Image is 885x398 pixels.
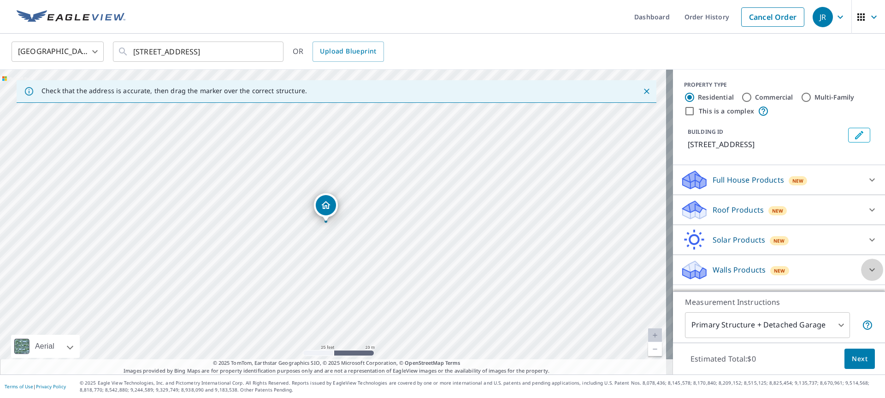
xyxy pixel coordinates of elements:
[862,320,873,331] span: Your report will include the primary structure and a detached garage if one exists.
[313,42,383,62] a: Upload Blueprint
[688,139,844,150] p: [STREET_ADDRESS]
[713,204,764,215] p: Roof Products
[293,42,384,62] div: OR
[684,81,874,89] div: PROPERTY TYPE
[680,229,878,251] div: Solar ProductsNew
[648,342,662,356] a: Current Level 20, Zoom Out
[685,312,850,338] div: Primary Structure + Detached Garage
[688,128,723,136] p: BUILDING ID
[641,85,653,97] button: Close
[5,383,33,390] a: Terms of Use
[699,107,754,116] label: This is a complex
[813,7,833,27] div: JR
[17,10,125,24] img: EV Logo
[774,267,785,274] span: New
[792,177,804,184] span: New
[36,383,66,390] a: Privacy Policy
[314,193,338,222] div: Dropped pin, building 1, Residential property, 6104 Spicewood Ave Florence, KY 41042
[445,359,460,366] a: Terms
[133,39,265,65] input: Search by address or latitude-longitude
[773,237,785,244] span: New
[852,353,867,365] span: Next
[680,169,878,191] div: Full House ProductsNew
[844,349,875,369] button: Next
[848,128,870,143] button: Edit building 1
[11,335,80,358] div: Aerial
[405,359,443,366] a: OpenStreetMap
[755,93,793,102] label: Commercial
[772,207,784,214] span: New
[814,93,855,102] label: Multi-Family
[680,259,878,281] div: Walls ProductsNew
[698,93,734,102] label: Residential
[41,87,307,95] p: Check that the address is accurate, then drag the marker over the correct structure.
[683,349,763,369] p: Estimated Total: $0
[713,264,766,275] p: Walls Products
[80,380,880,393] p: © 2025 Eagle View Technologies, Inc. and Pictometry International Corp. All Rights Reserved. Repo...
[12,39,104,65] div: [GEOGRAPHIC_DATA]
[648,328,662,342] a: Current Level 20, Zoom In Disabled
[685,297,873,308] p: Measurement Instructions
[5,384,66,389] p: |
[741,7,804,27] a: Cancel Order
[32,335,57,358] div: Aerial
[680,199,878,221] div: Roof ProductsNew
[213,359,460,367] span: © 2025 TomTom, Earthstar Geographics SIO, © 2025 Microsoft Corporation, ©
[713,234,765,245] p: Solar Products
[320,46,376,57] span: Upload Blueprint
[713,174,784,185] p: Full House Products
